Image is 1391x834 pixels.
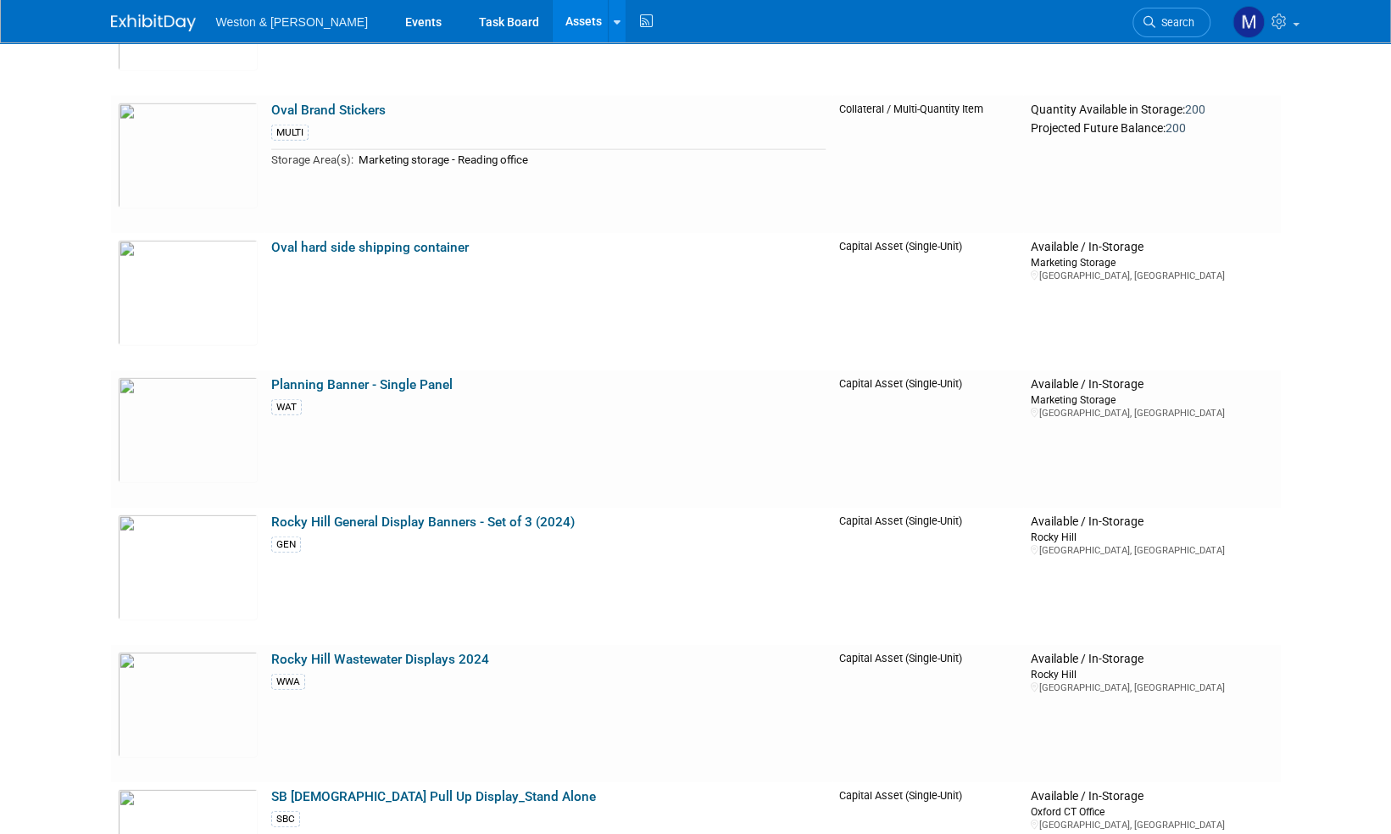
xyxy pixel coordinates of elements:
[1030,392,1273,407] div: Marketing Storage
[271,103,386,118] a: Oval Brand Stickers
[1030,103,1273,118] div: Quantity Available in Storage:
[271,377,453,392] a: Planning Banner - Single Panel
[353,150,826,170] td: Marketing storage - Reading office
[832,233,1024,370] td: Capital Asset (Single-Unit)
[1232,6,1265,38] img: Mary Ann Trujillo
[1030,544,1273,557] div: [GEOGRAPHIC_DATA], [GEOGRAPHIC_DATA]
[1030,789,1273,804] div: Available / In-Storage
[832,645,1024,782] td: Capital Asset (Single-Unit)
[1030,514,1273,530] div: Available / In-Storage
[1030,819,1273,831] div: [GEOGRAPHIC_DATA], [GEOGRAPHIC_DATA]
[271,811,300,827] div: SBC
[1030,270,1273,282] div: [GEOGRAPHIC_DATA], [GEOGRAPHIC_DATA]
[1030,407,1273,420] div: [GEOGRAPHIC_DATA], [GEOGRAPHIC_DATA]
[271,125,309,141] div: MULTI
[271,674,305,690] div: WWA
[832,96,1024,233] td: Collateral / Multi-Quantity Item
[1030,377,1273,392] div: Available / In-Storage
[271,399,302,415] div: WAT
[1030,681,1273,694] div: [GEOGRAPHIC_DATA], [GEOGRAPHIC_DATA]
[271,652,489,667] a: Rocky Hill Wastewater Displays 2024
[1030,804,1273,819] div: Oxford CT Office
[1030,118,1273,136] div: Projected Future Balance:
[1030,530,1273,544] div: Rocky Hill
[1030,667,1273,681] div: Rocky Hill
[1132,8,1210,37] a: Search
[271,240,469,255] a: Oval hard side shipping container
[1155,16,1194,29] span: Search
[271,153,353,166] span: Storage Area(s):
[216,15,368,29] span: Weston & [PERSON_NAME]
[271,789,596,804] a: SB [DEMOGRAPHIC_DATA] Pull Up Display_Stand Alone
[271,514,575,530] a: Rocky Hill General Display Banners - Set of 3 (2024)
[1030,652,1273,667] div: Available / In-Storage
[271,537,301,553] div: GEN
[832,370,1024,508] td: Capital Asset (Single-Unit)
[1184,103,1205,116] span: 200
[1030,255,1273,270] div: Marketing Storage
[1165,121,1185,135] span: 200
[832,508,1024,645] td: Capital Asset (Single-Unit)
[111,14,196,31] img: ExhibitDay
[1030,240,1273,255] div: Available / In-Storage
